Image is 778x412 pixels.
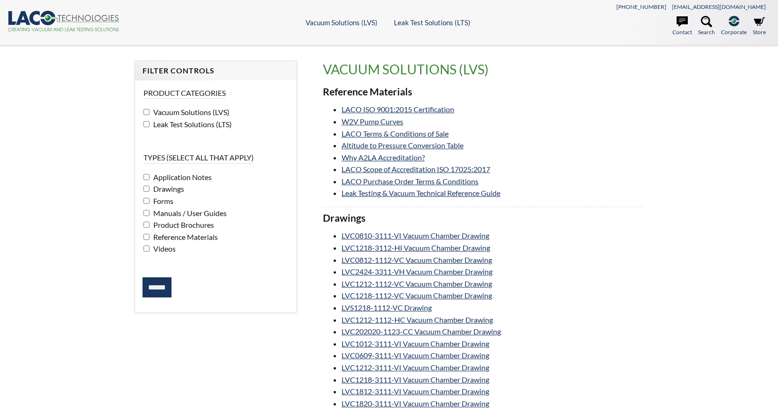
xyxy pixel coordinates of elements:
[151,220,214,229] span: Product Brochures
[342,327,501,336] a: LVC202020-1123-CC Vacuum Chamber Drawing
[143,186,150,192] input: Drawings
[143,234,150,240] input: Reference Materials
[342,165,490,173] a: LACO Scope of Accreditation ISO 17025:2017
[698,16,715,36] a: Search
[342,255,492,264] a: LVC0812-1112-VC Vacuum Chamber Drawing
[143,222,150,228] input: Product Brochures
[342,188,500,197] a: Leak Testing & Vacuum Technical Reference Guide
[342,177,478,186] a: LACO Purchase Order Terms & Conditions
[151,173,212,181] span: Application Notes
[151,120,232,129] span: Leak Test Solutions (LTS)
[342,387,489,396] a: LVC1812-3111-VI Vacuum Chamber Drawing
[342,315,493,324] a: LVC1212-1112-HC Vacuum Chamber Drawing
[672,3,766,10] a: [EMAIL_ADDRESS][DOMAIN_NAME]
[143,210,150,216] input: Manuals / User Guides
[151,244,176,253] span: Videos
[342,105,454,114] a: LACO ISO 9001:2015 Certification
[143,121,150,127] input: Leak Test Solutions (LTS)
[151,209,227,217] span: Manuals / User Guides
[151,184,184,193] span: Drawings
[306,18,378,27] a: Vacuum Solutions (LVS)
[342,399,489,408] a: LVC1820-3111-VI Vacuum Chamber Drawing
[151,196,173,205] span: Forms
[721,28,747,36] span: Corporate
[616,3,666,10] a: [PHONE_NUMBER]
[342,339,489,348] a: LVC1012-3111-VI Vacuum Chamber Drawing
[143,152,254,163] legend: Types (select all that apply)
[342,363,489,372] a: LVC1212-3111-VI Vacuum Chamber Drawing
[143,198,150,204] input: Forms
[342,279,492,288] a: LVC1212-1112-VC Vacuum Chamber Drawing
[342,153,425,162] a: Why A2LA Accreditation?
[143,174,150,180] input: Application Notes
[151,108,229,116] span: Vacuum Solutions (LVS)
[342,117,403,126] a: W2V Pump Curves
[143,66,289,76] h4: Filter Controls
[143,246,150,252] input: Videos
[342,243,490,252] a: LVC1218-3112-HI Vacuum Chamber Drawing
[342,303,432,312] a: LVS1218-1112-VC Drawing
[342,375,489,384] a: LVC1218-3111-VI Vacuum Chamber Drawing
[342,267,492,276] a: LVC2424-3311-VH Vacuum Chamber Drawing
[143,109,150,115] input: Vacuum Solutions (LVS)
[342,231,489,240] a: LVC0810-3111-VI Vacuum Chamber Drawing
[342,351,489,360] a: LVC0609-3111-VI Vacuum Chamber Drawing
[143,88,226,99] legend: Product Categories
[342,129,449,138] a: LACO Terms & Conditions of Sale
[323,86,643,99] h3: Reference Materials
[394,18,471,27] a: Leak Test Solutions (LTS)
[323,61,489,77] span: translation missing: en.product_groups.Vacuum Solutions (LVS)
[151,232,218,241] span: Reference Materials
[672,16,692,36] a: Contact
[753,16,766,36] a: Store
[342,291,492,300] a: LVC1218-1112-VC Vacuum Chamber Drawing
[342,141,464,150] a: Altitude to Pressure Conversion Table
[323,212,643,225] h3: Drawings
